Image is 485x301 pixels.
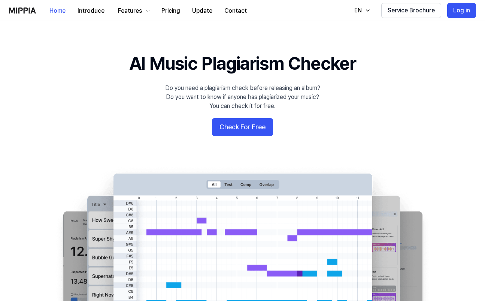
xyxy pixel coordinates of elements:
[381,3,441,18] button: Service Brochure
[43,3,72,18] button: Home
[186,3,218,18] button: Update
[110,3,155,18] button: Features
[447,3,476,18] button: Log in
[353,6,363,15] div: EN
[165,84,320,111] div: Do you need a plagiarism check before releasing an album? Do you want to know if anyone has plagi...
[347,3,375,18] button: EN
[43,0,72,21] a: Home
[212,118,273,136] button: Check For Free
[218,3,253,18] button: Contact
[129,51,356,76] h1: AI Music Plagiarism Checker
[116,6,143,15] div: Features
[9,7,36,13] img: logo
[72,3,110,18] button: Introduce
[155,3,186,18] button: Pricing
[186,0,218,21] a: Update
